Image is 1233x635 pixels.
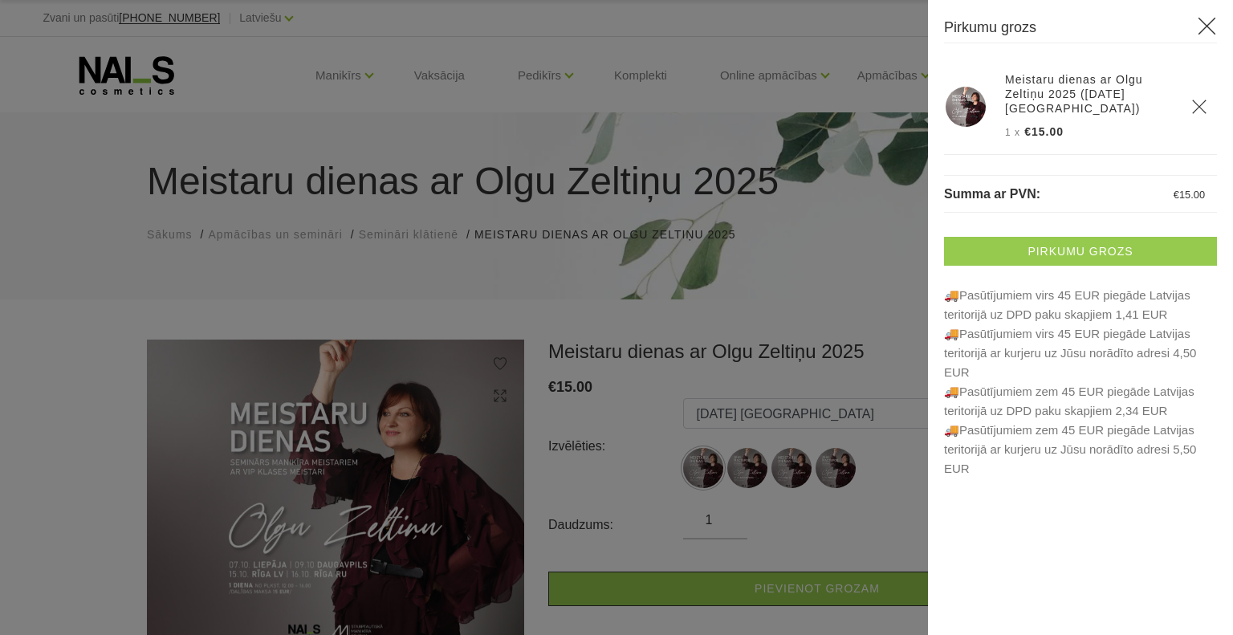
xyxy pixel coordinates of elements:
h3: Pirkumu grozs [944,16,1217,43]
a: Pirkumu grozs [944,237,1217,266]
span: 15.00 [1179,189,1205,201]
span: €15.00 [1024,125,1064,138]
a: Delete [1191,99,1207,115]
span: € [1174,189,1179,201]
span: 1 x [1005,127,1020,138]
a: Meistaru dienas ar Olgu Zeltiņu 2025 ([DATE] [GEOGRAPHIC_DATA]) [1005,72,1172,116]
span: Summa ar PVN: [944,187,1040,201]
p: 🚚Pasūtījumiem virs 45 EUR piegāde Latvijas teritorijā uz DPD paku skapjiem 1,41 EUR 🚚Pasūtī... [944,286,1217,478]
